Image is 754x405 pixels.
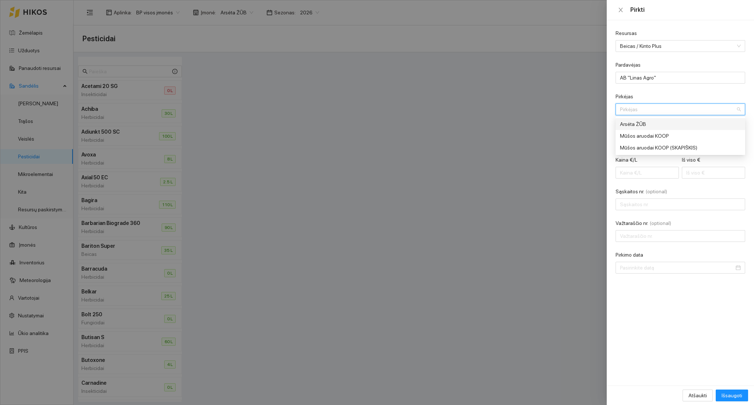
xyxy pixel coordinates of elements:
[646,188,667,196] span: (optional)
[620,264,734,272] input: Pirkimo data
[616,167,679,179] input: Kaina €/L
[616,61,641,69] label: Pardavėjas
[620,132,730,140] div: Mūšos aruodai KOOP
[620,120,730,128] div: Arsėta ŽŪB
[616,219,671,227] label: Važtaraščio nr.
[616,251,643,259] label: Pirkimo data
[616,142,745,154] div: Mūšos aruodai KOOP (SKAPIŠKIS)
[688,391,707,399] span: Atšaukti
[616,130,745,142] div: Mūšos aruodai KOOP
[616,230,745,242] input: Važtaraščio nr.
[683,390,713,401] button: Atšaukti
[716,390,748,401] button: Išsaugoti
[616,7,626,14] button: Close
[618,7,624,13] span: close
[616,93,633,101] label: Pirkėjas
[620,40,730,52] span: Beicas / Kinto Plus
[616,198,745,210] input: Sąskaitos nr.
[620,104,736,115] input: Pirkėjas
[682,156,700,164] label: Iš viso €
[682,167,745,179] input: Iš viso €
[616,118,745,130] div: Arsėta ŽŪB
[616,29,637,37] label: Resursas
[616,72,745,84] input: Pardavėjas
[620,144,730,152] div: Mūšos aruodai KOOP (SKAPIŠKIS)
[616,156,637,164] label: Kaina €/L
[650,219,671,227] span: (optional)
[630,6,745,14] div: Pirkti
[722,391,742,399] span: Išsaugoti
[616,188,667,196] label: Sąskaitos nr.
